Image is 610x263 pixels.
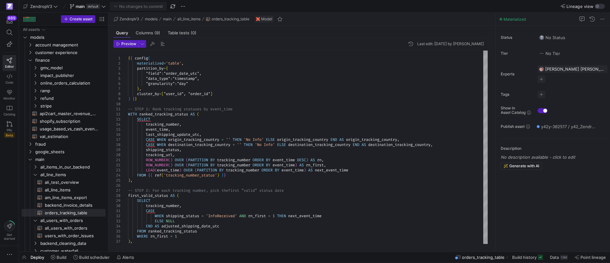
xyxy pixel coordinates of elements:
span: cluster_by [137,91,159,96]
span: } [137,86,139,91]
div: Press SPACE to select this row. [22,49,105,56]
button: Getstarted [3,218,16,243]
div: 13 [113,117,120,122]
div: Press SPACE to select this row. [22,224,105,232]
span: Alerts [122,255,134,260]
img: No tier [539,51,544,56]
div: Press SPACE to select this row. [22,41,105,49]
span: ORDER [253,157,264,163]
span: Beta [4,133,15,138]
div: 11 [113,107,120,112]
div: 3 [113,66,120,71]
span: origin_tracking_country [277,137,328,142]
span: Data [550,255,559,260]
span: , [324,163,326,168]
span: , [322,157,324,163]
button: No tierNo Tier [538,49,562,58]
span: = [159,91,161,96]
span: : [175,81,177,86]
span: stripe [40,102,105,110]
span: '' [226,137,230,142]
span: AS [190,112,195,117]
div: 24 [113,173,120,178]
div: 4 [113,71,120,76]
span: ) [304,168,306,173]
button: No statusNo Status [538,33,567,42]
span: Preview [121,42,136,46]
span: END [330,137,337,142]
span: { [150,173,152,178]
div: 16 [113,132,120,137]
span: , [130,178,132,183]
span: partition_by [137,66,164,71]
span: online_orders_calculation [40,80,105,87]
span: account management [35,41,105,49]
span: ) [179,168,181,173]
div: 20 [113,152,120,157]
div: 8 [113,91,120,96]
span: models [145,17,158,21]
a: api2cart_master_revenue_model​​​​​​​​​​ [22,110,105,117]
a: all_line_items​​​​​​​​​​ [22,186,105,194]
span: all_line_items​​​​​​​​​​ [45,186,98,194]
span: : [170,76,173,81]
div: Press SPACE to select this row. [22,125,105,133]
span: ( [186,163,188,168]
a: shopify_subscription​​​​​​​​​​ [22,117,105,125]
a: all_users_with_orders​​​​​​​​​​ [22,224,105,232]
button: Generate with AI [501,162,542,170]
div: Press SPACE to select this row. [22,64,105,72]
span: 'tracking_number_status' [164,173,217,178]
button: Preview [113,40,139,48]
span: } [132,96,135,101]
span: ranked_tracking_status [139,112,188,117]
span: AS [310,157,315,163]
div: Press SPACE to select this row. [22,171,105,178]
div: Press SPACE to select this row. [22,79,105,87]
div: Press SPACE to select this row. [22,33,105,41]
span: ref [155,173,161,178]
span: Create asset [70,17,92,21]
span: ( [168,163,170,168]
span: Monitor [3,96,15,100]
span: ZendropV3 [30,4,52,9]
span: ELSE [266,137,275,142]
span: all_items_in_our_backend [40,163,105,171]
span: tracking_number [146,122,179,127]
button: maindefault [68,2,107,10]
span: event_time [273,163,295,168]
span: Build history [512,255,537,260]
button: main [161,15,173,23]
button: Create asset [61,15,95,23]
span: google_sheets [35,148,105,156]
span: BY [266,157,270,163]
span: BY [219,168,224,173]
div: All assets [23,27,40,32]
span: THEN [244,142,253,147]
span: rn [317,157,322,163]
span: { [130,56,132,61]
div: 19 [113,147,120,152]
a: orders_tracking_table​​​​​​​​​​ [22,209,105,217]
span: event_time [157,168,179,173]
span: backend_invoice_details​​​​​​​​​​ [45,202,98,209]
a: am_line_items_export​​​​​​​​​​ [22,194,105,201]
span: { [128,56,130,61]
span: "data_type" [146,76,170,81]
span: "field" [146,71,161,76]
p: No description available - click to edit [501,155,607,160]
span: -- STEP 1: Rank tracking statuses by event_time [128,107,233,112]
a: Catalog [3,103,16,119]
span: ) [217,173,219,178]
span: ( [148,56,150,61]
span: ramp [40,87,105,94]
span: [ [161,91,164,96]
span: Columns [136,31,160,35]
div: 14 [113,122,120,127]
span: 'table' [166,61,181,66]
span: '' [237,142,241,147]
div: 2 [113,61,120,66]
span: event_time [146,127,168,132]
div: 18 [113,142,120,147]
span: ROW_NUMBER [146,157,168,163]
